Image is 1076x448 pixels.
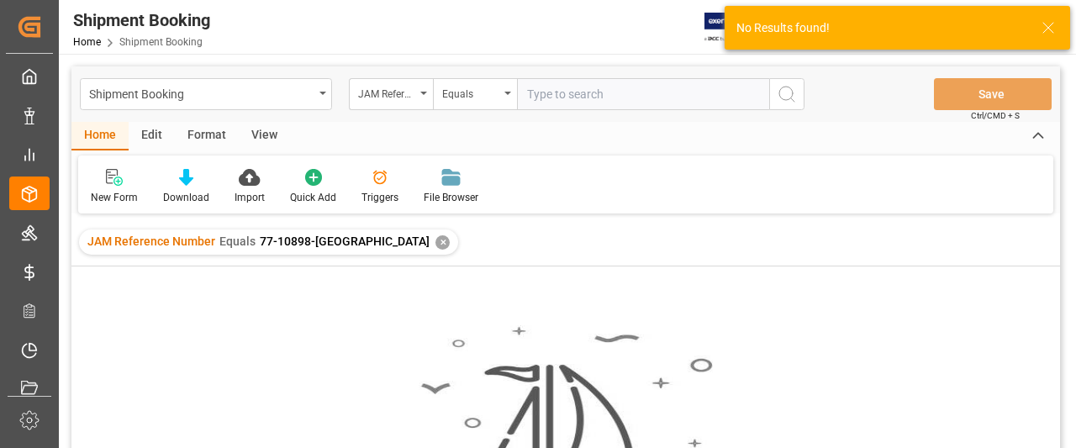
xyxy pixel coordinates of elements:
[290,190,336,205] div: Quick Add
[435,235,450,250] div: ✕
[704,13,762,42] img: Exertis%20JAM%20-%20Email%20Logo.jpg_1722504956.jpg
[91,190,138,205] div: New Form
[971,109,1020,122] span: Ctrl/CMD + S
[89,82,314,103] div: Shipment Booking
[934,78,1052,110] button: Save
[358,82,415,102] div: JAM Reference Number
[239,122,290,150] div: View
[175,122,239,150] div: Format
[219,235,256,248] span: Equals
[442,82,499,102] div: Equals
[73,8,210,33] div: Shipment Booking
[349,78,433,110] button: open menu
[361,190,398,205] div: Triggers
[260,235,430,248] span: 77-10898-[GEOGRAPHIC_DATA]
[73,36,101,48] a: Home
[517,78,769,110] input: Type to search
[424,190,478,205] div: File Browser
[80,78,332,110] button: open menu
[71,122,129,150] div: Home
[235,190,265,205] div: Import
[433,78,517,110] button: open menu
[736,19,1026,37] div: No Results found!
[163,190,209,205] div: Download
[129,122,175,150] div: Edit
[769,78,804,110] button: search button
[87,235,215,248] span: JAM Reference Number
